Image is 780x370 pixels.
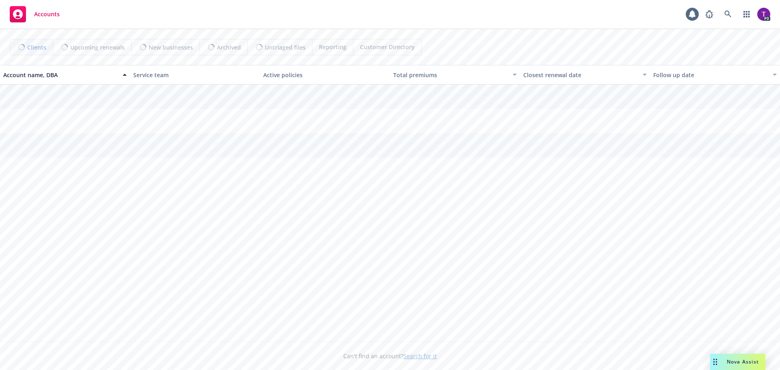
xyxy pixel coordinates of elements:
[360,43,415,51] span: Customer Directory
[650,65,780,84] button: Follow up date
[6,3,63,26] a: Accounts
[757,8,770,21] img: photo
[34,11,60,17] span: Accounts
[3,71,118,79] div: Account name, DBA
[149,43,193,52] span: New businesses
[701,6,717,22] a: Report a Bug
[523,71,638,79] div: Closest renewal date
[319,43,347,51] span: Reporting
[265,43,305,52] span: Untriaged files
[217,43,241,52] span: Archived
[393,71,508,79] div: Total premiums
[403,352,437,360] a: Search for it
[739,6,755,22] a: Switch app
[27,43,46,52] span: Clients
[133,71,257,79] div: Service team
[390,65,520,84] button: Total premiums
[710,354,765,370] button: Nova Assist
[260,65,390,84] button: Active policies
[263,71,387,79] div: Active policies
[727,358,759,365] span: Nova Assist
[720,6,736,22] a: Search
[520,65,650,84] button: Closest renewal date
[130,65,260,84] button: Service team
[70,43,125,52] span: Upcoming renewals
[343,352,437,360] span: Can't find an account?
[710,354,720,370] div: Drag to move
[653,71,768,79] div: Follow up date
